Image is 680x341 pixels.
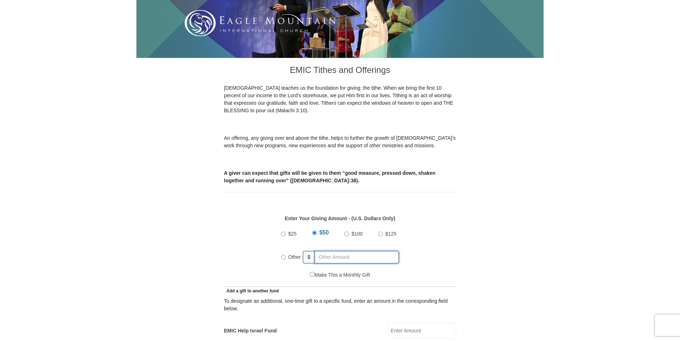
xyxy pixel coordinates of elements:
input: Enter Amount [388,323,456,338]
span: $25 [288,231,296,237]
p: An offering, any giving over and above the tithe, helps to further the growth of [DEMOGRAPHIC_DAT... [224,134,456,149]
h3: EMIC Tithes and Offerings [224,58,456,84]
span: $125 [385,231,396,237]
b: A giver can expect that gifts will be given to them “good measure, pressed down, shaken together ... [224,170,435,183]
span: Other [288,254,301,260]
span: $ [303,251,315,263]
div: To designate an additional, one-time gift to a specific fund, enter an amount in the correspondin... [224,297,456,312]
input: Other Amount [315,251,399,263]
label: EMIC Help Israel Fund [224,327,277,335]
span: $50 [319,229,329,236]
span: Add a gift to another fund [224,288,279,293]
p: [DEMOGRAPHIC_DATA] teaches us the foundation for giving: the tithe. When we bring the first 10 pe... [224,84,456,114]
strong: Enter Your Giving Amount - (U.S. Dollars Only) [285,216,395,221]
span: $100 [351,231,362,237]
input: Make This a Monthly Gift [310,272,315,277]
label: Make This a Monthly Gift [310,271,370,279]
